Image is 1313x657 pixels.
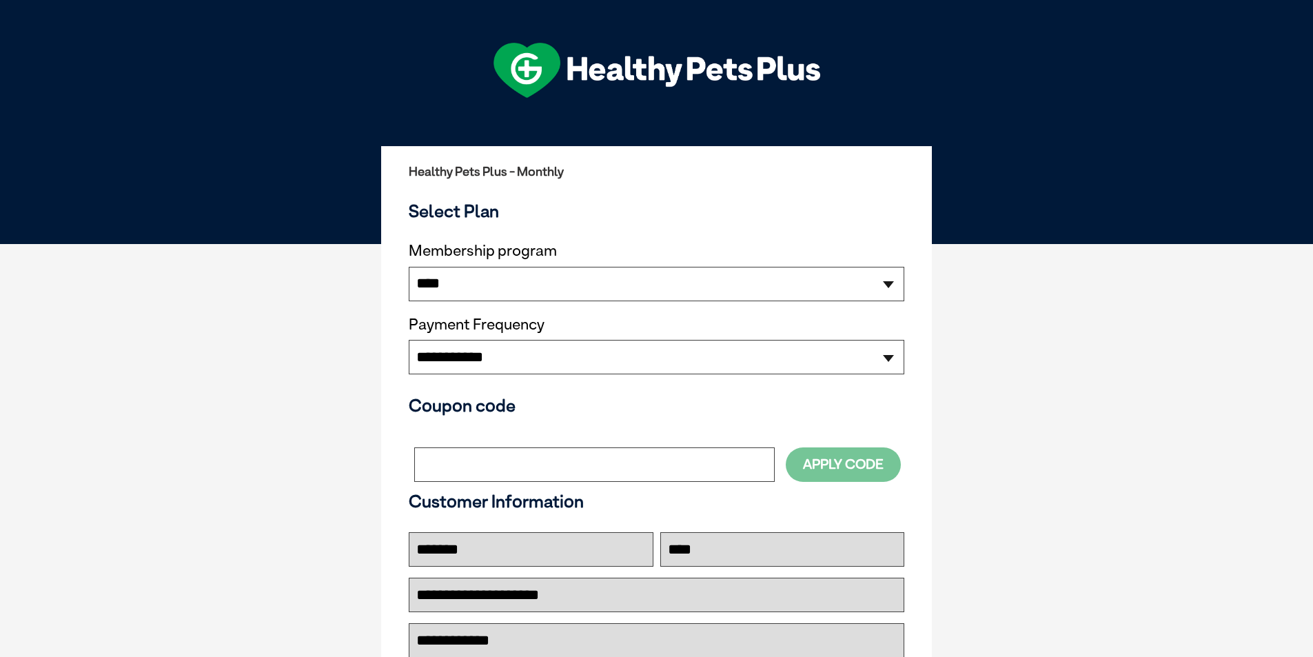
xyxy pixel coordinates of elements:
h3: Select Plan [409,201,904,221]
button: Apply Code [786,447,901,481]
h3: Customer Information [409,491,904,512]
img: hpp-logo-landscape-green-white.png [493,43,820,98]
h3: Coupon code [409,395,904,416]
label: Membership program [409,242,904,260]
h2: Healthy Pets Plus - Monthly [409,165,904,179]
label: Payment Frequency [409,316,544,334]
